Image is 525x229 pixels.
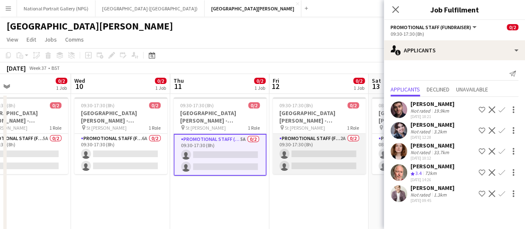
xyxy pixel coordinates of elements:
[372,97,465,174] app-job-card: 08:30-16:30 (8h)0/2[GEOGRAPHIC_DATA][PERSON_NAME] - Fundraising St [PERSON_NAME]1 RolePromotional...
[410,184,454,192] div: [PERSON_NAME]
[410,128,432,135] div: Not rated
[186,125,226,131] span: St [PERSON_NAME]
[410,114,454,119] div: [DATE] 18:21
[254,78,266,84] span: 0/2
[371,81,381,91] span: 13
[23,34,39,45] a: Edit
[347,102,359,108] span: 0/2
[50,102,61,108] span: 0/2
[254,85,265,91] div: 1 Job
[410,149,432,155] div: Not rated
[173,134,266,176] app-card-role: Promotional Staff (Fundraiser)5A0/209:30-17:30 (8h)
[378,102,412,108] span: 08:30-16:30 (8h)
[372,109,465,124] h3: [GEOGRAPHIC_DATA][PERSON_NAME] - Fundraising
[372,134,465,174] app-card-role: Promotional Staff (Fundraiser)2A0/208:30-16:30 (8h)
[205,0,301,17] button: [GEOGRAPHIC_DATA][PERSON_NAME]
[155,85,166,91] div: 1 Job
[410,121,454,128] div: [PERSON_NAME]
[95,0,205,17] button: [GEOGRAPHIC_DATA] ([GEOGRAPHIC_DATA])
[173,109,266,124] h3: [GEOGRAPHIC_DATA][PERSON_NAME] - Fundraising
[432,192,448,198] div: 1.3km
[432,108,451,114] div: 19.9km
[456,86,488,92] span: Unavailable
[74,134,167,174] app-card-role: Promotional Staff (Fundraiser)6A0/209:30-17:30 (8h)
[410,177,454,182] div: [DATE] 14:26
[27,65,48,71] span: Week 37
[391,24,471,30] span: Promotional Staff (Fundraiser)
[273,77,279,84] span: Fri
[86,125,127,131] span: St [PERSON_NAME]
[347,125,359,131] span: 1 Role
[248,125,260,131] span: 1 Role
[410,163,454,170] div: [PERSON_NAME]
[149,125,161,131] span: 1 Role
[62,34,87,45] a: Comms
[391,86,420,92] span: Applicants
[410,108,432,114] div: Not rated
[372,77,381,84] span: Sat
[415,170,422,176] span: 3.4
[3,34,22,45] a: View
[384,40,525,60] div: Applicants
[410,142,454,149] div: [PERSON_NAME]
[173,77,184,84] span: Thu
[279,102,313,108] span: 09:30-17:30 (8h)
[74,97,167,174] app-job-card: 09:30-17:30 (8h)0/2[GEOGRAPHIC_DATA][PERSON_NAME] - Fundraising St [PERSON_NAME]1 RolePromotional...
[56,85,67,91] div: 1 Job
[74,109,167,124] h3: [GEOGRAPHIC_DATA][PERSON_NAME] - Fundraising
[273,109,366,124] h3: [GEOGRAPHIC_DATA][PERSON_NAME] - Fundraising
[172,81,184,91] span: 11
[180,102,214,108] span: 09:30-17:30 (8h)
[410,198,454,203] div: [DATE] 09:45
[273,134,366,174] app-card-role: Promotional Staff (Fundraiser)2A0/209:30-17:30 (8h)
[410,192,432,198] div: Not rated
[149,102,161,108] span: 0/2
[56,78,67,84] span: 0/2
[507,24,518,30] span: 0/2
[74,77,85,84] span: Wed
[432,149,451,155] div: 33.7km
[410,155,454,161] div: [DATE] 10:12
[41,34,60,45] a: Jobs
[384,4,525,15] h3: Job Fulfilment
[7,36,18,43] span: View
[65,36,84,43] span: Comms
[391,31,518,37] div: 09:30-17:30 (8h)
[273,97,366,174] app-job-card: 09:30-17:30 (8h)0/2[GEOGRAPHIC_DATA][PERSON_NAME] - Fundraising St [PERSON_NAME]1 RolePromotional...
[27,36,36,43] span: Edit
[410,135,454,140] div: [DATE] 12:28
[7,20,173,32] h1: [GEOGRAPHIC_DATA][PERSON_NAME]
[7,64,26,72] div: [DATE]
[410,100,454,108] div: [PERSON_NAME]
[155,78,166,84] span: 0/2
[423,170,438,177] div: 72km
[248,102,260,108] span: 0/2
[17,0,95,17] button: National Portrait Gallery (NPG)
[427,86,449,92] span: Declined
[73,81,85,91] span: 10
[285,125,325,131] span: St [PERSON_NAME]
[51,65,60,71] div: BST
[354,85,364,91] div: 1 Job
[173,97,266,176] app-job-card: 09:30-17:30 (8h)0/2[GEOGRAPHIC_DATA][PERSON_NAME] - Fundraising St [PERSON_NAME]1 RolePromotional...
[44,36,57,43] span: Jobs
[49,125,61,131] span: 1 Role
[432,128,448,135] div: 3.2km
[81,102,115,108] span: 09:30-17:30 (8h)
[353,78,365,84] span: 0/2
[271,81,279,91] span: 12
[391,24,478,30] button: Promotional Staff (Fundraiser)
